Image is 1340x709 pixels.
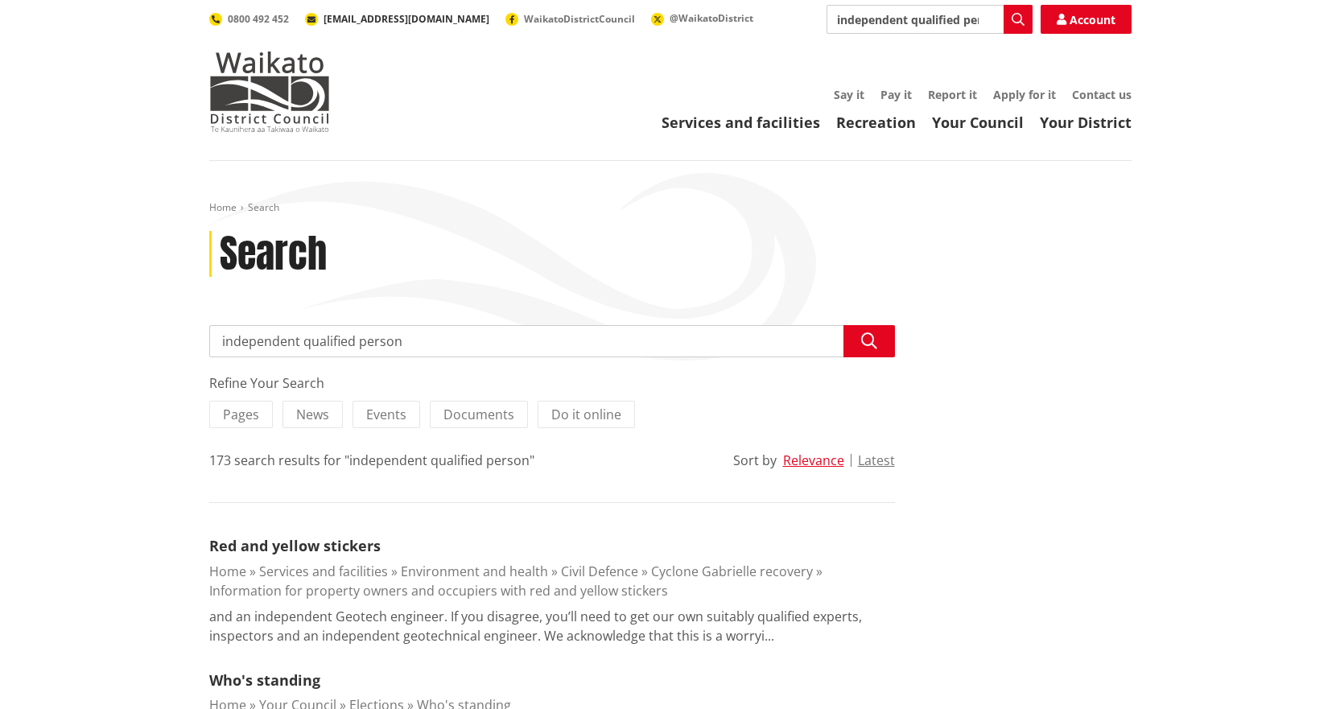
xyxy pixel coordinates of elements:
[993,87,1056,102] a: Apply for it
[223,406,259,423] span: Pages
[209,325,895,357] input: Search input
[551,406,621,423] span: Do it online
[209,607,895,645] p: and an independent Geotech engineer. If you disagree, you’ll need to get our own suitably qualifi...
[834,87,864,102] a: Say it
[209,201,1132,215] nav: breadcrumb
[651,563,813,580] a: Cyclone Gabrielle recovery
[733,451,777,470] div: Sort by
[209,563,246,580] a: Home
[209,12,289,26] a: 0800 492 452
[524,12,635,26] span: WaikatoDistrictCouncil
[836,113,916,132] a: Recreation
[228,12,289,26] span: 0800 492 452
[259,563,388,580] a: Services and facilities
[932,113,1024,132] a: Your Council
[305,12,489,26] a: [EMAIL_ADDRESS][DOMAIN_NAME]
[401,563,548,580] a: Environment and health
[880,87,912,102] a: Pay it
[296,406,329,423] span: News
[670,11,753,25] span: @WaikatoDistrict
[366,406,406,423] span: Events
[1266,641,1324,699] iframe: Messenger Launcher
[1040,113,1132,132] a: Your District
[783,453,844,468] button: Relevance
[209,373,895,393] div: Refine Your Search
[324,12,489,26] span: [EMAIL_ADDRESS][DOMAIN_NAME]
[209,670,320,690] a: Who's standing
[858,453,895,468] button: Latest
[443,406,514,423] span: Documents
[220,231,327,278] h1: Search
[1072,87,1132,102] a: Contact us
[505,12,635,26] a: WaikatoDistrictCouncil
[928,87,977,102] a: Report it
[209,536,381,555] a: Red and yellow stickers
[248,200,279,214] span: Search
[1041,5,1132,34] a: Account
[651,11,753,25] a: @WaikatoDistrict
[827,5,1033,34] input: Search input
[209,52,330,132] img: Waikato District Council - Te Kaunihera aa Takiwaa o Waikato
[561,563,638,580] a: Civil Defence
[209,200,237,214] a: Home
[662,113,820,132] a: Services and facilities
[209,451,534,470] div: 173 search results for "independent qualified person"
[209,582,668,600] a: Information for property owners and occupiers with red and yellow stickers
